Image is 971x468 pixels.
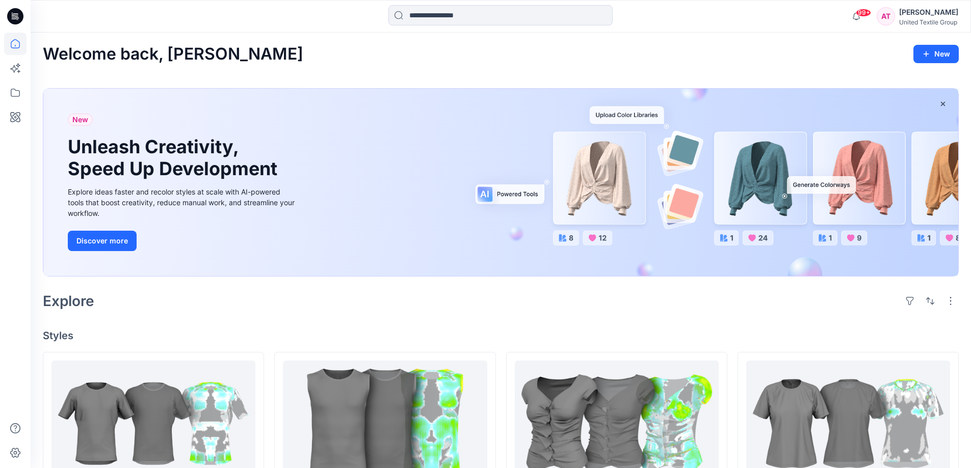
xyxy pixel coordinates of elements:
span: 99+ [856,9,871,17]
h4: Styles [43,329,959,342]
div: [PERSON_NAME] [899,6,958,18]
button: Discover more [68,231,137,251]
h2: Explore [43,293,94,309]
span: New [72,114,88,126]
div: AT [877,7,895,25]
button: New [913,45,959,63]
h1: Unleash Creativity, Speed Up Development [68,136,282,180]
h2: Welcome back, [PERSON_NAME] [43,45,303,64]
div: United Textile Group [899,18,958,26]
a: Discover more [68,231,297,251]
div: Explore ideas faster and recolor styles at scale with AI-powered tools that boost creativity, red... [68,186,297,218]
